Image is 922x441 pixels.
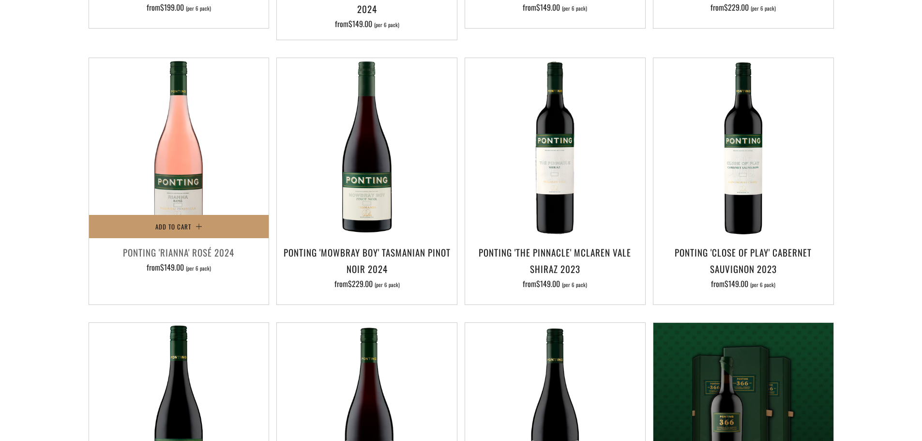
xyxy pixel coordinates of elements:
[89,215,269,238] button: Add to Cart
[724,1,749,13] span: $229.00
[562,6,587,11] span: (per 6 pack)
[89,244,269,292] a: Ponting 'Rianna' Rosé 2024 from$149.00 (per 6 pack)
[711,278,775,289] span: from
[94,244,264,260] h3: Ponting 'Rianna' Rosé 2024
[725,278,748,289] span: $149.00
[523,278,587,289] span: from
[348,278,373,289] span: $229.00
[334,278,400,289] span: from
[658,244,829,277] h3: Ponting 'Close of Play' Cabernet Sauvignon 2023
[536,1,560,13] span: $149.00
[374,22,399,28] span: (per 6 pack)
[536,278,560,289] span: $149.00
[160,261,184,273] span: $149.00
[562,282,587,288] span: (per 6 pack)
[710,1,776,13] span: from
[523,1,587,13] span: from
[653,244,833,292] a: Ponting 'Close of Play' Cabernet Sauvignon 2023 from$149.00 (per 6 pack)
[348,18,372,30] span: $149.00
[335,18,399,30] span: from
[160,1,184,13] span: $199.00
[155,222,191,231] span: Add to Cart
[751,6,776,11] span: (per 6 pack)
[277,244,457,292] a: Ponting 'Mowbray Boy' Tasmanian Pinot Noir 2024 from$229.00 (per 6 pack)
[147,1,211,13] span: from
[186,6,211,11] span: (per 6 pack)
[470,244,640,277] h3: Ponting 'The Pinnacle' McLaren Vale Shiraz 2023
[282,244,452,277] h3: Ponting 'Mowbray Boy' Tasmanian Pinot Noir 2024
[375,282,400,288] span: (per 6 pack)
[147,261,211,273] span: from
[750,282,775,288] span: (per 6 pack)
[465,244,645,292] a: Ponting 'The Pinnacle' McLaren Vale Shiraz 2023 from$149.00 (per 6 pack)
[186,266,211,271] span: (per 6 pack)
